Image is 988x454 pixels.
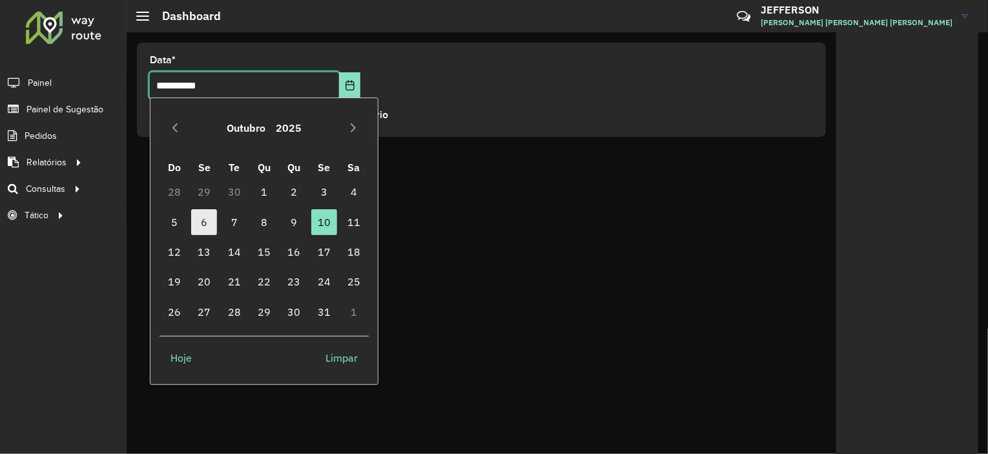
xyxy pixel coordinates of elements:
td: 19 [160,267,189,296]
button: Choose Date [339,72,361,98]
td: 21 [219,267,249,296]
td: 2 [279,177,309,207]
span: 20 [191,269,217,294]
h3: JEFFERSON [761,4,952,16]
span: Hoje [170,350,192,366]
span: 15 [251,239,277,265]
td: 17 [309,237,339,267]
span: Sa [348,161,360,174]
td: 23 [279,267,309,296]
span: 31 [311,299,337,325]
span: Se [198,161,211,174]
span: Consultas [26,182,65,196]
span: Se [318,161,330,174]
span: Tático [25,209,48,222]
div: Choose Date [150,98,378,384]
span: 3 [311,179,337,205]
span: [PERSON_NAME] [PERSON_NAME] [PERSON_NAME] [761,17,952,28]
span: Qu [258,161,271,174]
td: 30 [279,297,309,327]
span: 27 [191,299,217,325]
button: Previous Month [165,118,185,138]
span: 25 [341,269,367,294]
td: 7 [219,207,249,237]
td: 22 [249,267,279,296]
span: 22 [251,269,277,294]
button: Choose Month [221,112,271,143]
td: 18 [339,237,369,267]
span: Te [229,161,240,174]
td: 16 [279,237,309,267]
span: Qu [287,161,300,174]
span: Pedidos [25,129,57,143]
a: Contato Rápido [730,3,757,30]
span: 14 [221,239,247,265]
span: 24 [311,269,337,294]
span: Do [168,161,181,174]
span: 23 [281,269,307,294]
td: 12 [160,237,189,267]
span: 13 [191,239,217,265]
span: 16 [281,239,307,265]
td: 29 [249,297,279,327]
td: 1 [339,297,369,327]
td: 6 [189,207,219,237]
label: Data [150,52,176,68]
td: 11 [339,207,369,237]
td: 3 [309,177,339,207]
span: Limpar [325,350,358,366]
td: 31 [309,297,339,327]
td: 30 [219,177,249,207]
button: Choose Year [271,112,307,143]
td: 28 [160,177,189,207]
span: 26 [161,299,187,325]
span: 2 [281,179,307,205]
span: 28 [221,299,247,325]
button: Limpar [314,345,369,371]
h2: Dashboard [149,9,221,23]
span: 17 [311,239,337,265]
td: 5 [160,207,189,237]
td: 24 [309,267,339,296]
span: 7 [221,209,247,235]
td: 25 [339,267,369,296]
td: 26 [160,297,189,327]
td: 20 [189,267,219,296]
td: 9 [279,207,309,237]
span: 10 [311,209,337,235]
td: 15 [249,237,279,267]
span: 11 [341,209,367,235]
span: 12 [161,239,187,265]
span: 4 [341,179,367,205]
span: 6 [191,209,217,235]
span: 8 [251,209,277,235]
span: 30 [281,299,307,325]
td: 10 [309,207,339,237]
span: 1 [251,179,277,205]
span: Relatórios [26,156,67,169]
td: 29 [189,177,219,207]
span: 18 [341,239,367,265]
span: Painel [28,76,52,90]
td: 8 [249,207,279,237]
span: Painel de Sugestão [26,103,103,116]
td: 1 [249,177,279,207]
span: 9 [281,209,307,235]
span: 29 [251,299,277,325]
td: 13 [189,237,219,267]
span: 21 [221,269,247,294]
span: 5 [161,209,187,235]
td: 28 [219,297,249,327]
td: 4 [339,177,369,207]
button: Next Month [343,118,364,138]
td: 27 [189,297,219,327]
span: 19 [161,269,187,294]
button: Hoje [160,345,203,371]
td: 14 [219,237,249,267]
